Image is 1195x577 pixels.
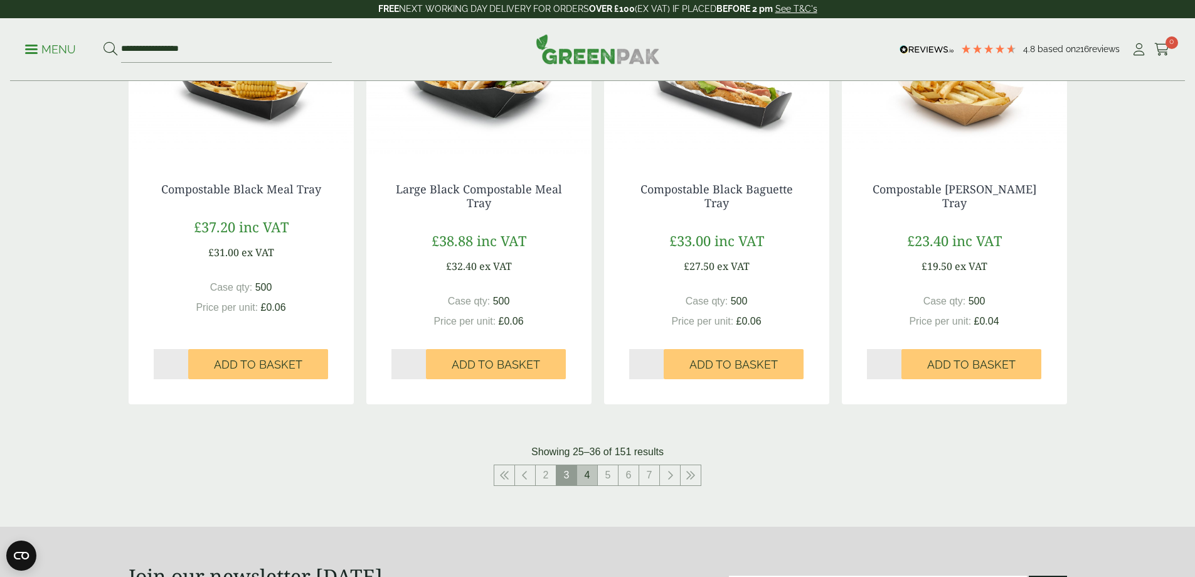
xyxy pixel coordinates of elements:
[214,358,302,372] span: Add to Basket
[161,181,321,197] a: Compostable Black Meal Tray
[927,358,1016,372] span: Add to Basket
[1023,44,1038,54] span: 4.8
[1154,43,1170,56] i: Cart
[433,316,496,326] span: Price per unit:
[955,259,987,273] span: ex VAT
[1166,36,1178,49] span: 0
[493,296,510,306] span: 500
[426,349,566,379] button: Add to Basket
[736,316,762,326] span: £0.06
[716,4,773,14] strong: BEFORE 2 pm
[731,296,748,306] span: 500
[432,231,473,250] span: £38.88
[210,282,253,293] span: Case qty:
[671,316,733,326] span: Price per unit:
[6,541,36,571] button: Open CMP widget
[1131,43,1147,56] i: My Account
[923,296,966,306] span: Case qty:
[261,302,286,313] span: £0.06
[717,259,750,273] span: ex VAT
[640,181,793,210] a: Compostable Black Baguette Tray
[952,231,1002,250] span: inc VAT
[448,296,491,306] span: Case qty:
[536,34,660,64] img: GreenPak Supplies
[208,245,239,259] span: £31.00
[686,296,728,306] span: Case qty:
[531,445,664,460] p: Showing 25–36 of 151 results
[684,259,714,273] span: £27.50
[25,42,76,57] p: Menu
[598,465,618,485] a: 5
[499,316,524,326] span: £0.06
[1089,44,1120,54] span: reviews
[479,259,512,273] span: ex VAT
[960,43,1017,55] div: 4.79 Stars
[901,349,1041,379] button: Add to Basket
[969,296,985,306] span: 500
[689,358,778,372] span: Add to Basket
[452,358,540,372] span: Add to Basket
[25,42,76,55] a: Menu
[589,4,635,14] strong: OVER £100
[239,217,289,236] span: inc VAT
[900,45,954,54] img: REVIEWS.io
[577,465,597,485] a: 4
[921,259,952,273] span: £19.50
[477,231,526,250] span: inc VAT
[556,465,576,485] span: 3
[714,231,764,250] span: inc VAT
[378,4,399,14] strong: FREE
[664,349,804,379] button: Add to Basket
[1038,44,1076,54] span: Based on
[255,282,272,293] span: 500
[974,316,999,326] span: £0.04
[619,465,639,485] a: 6
[194,217,235,236] span: £37.20
[907,231,948,250] span: £23.40
[196,302,258,313] span: Price per unit:
[775,4,817,14] a: See T&C's
[873,181,1036,210] a: Compostable [PERSON_NAME] Tray
[188,349,328,379] button: Add to Basket
[909,316,971,326] span: Price per unit:
[396,181,562,210] a: Large Black Compostable Meal Tray
[1076,44,1089,54] span: 216
[639,465,659,485] a: 7
[446,259,477,273] span: £32.40
[536,465,556,485] a: 2
[242,245,274,259] span: ex VAT
[669,231,711,250] span: £33.00
[1154,40,1170,59] a: 0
